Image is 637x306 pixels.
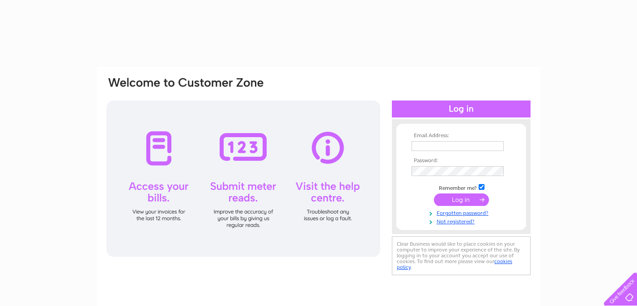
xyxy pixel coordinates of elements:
[409,183,513,192] td: Remember me?
[392,236,531,275] div: Clear Business would like to place cookies on your computer to improve your experience of the sit...
[397,258,512,270] a: cookies policy
[409,158,513,164] th: Password:
[409,133,513,139] th: Email Address:
[412,217,513,225] a: Not registered?
[434,193,489,206] input: Submit
[412,208,513,217] a: Forgotten password?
